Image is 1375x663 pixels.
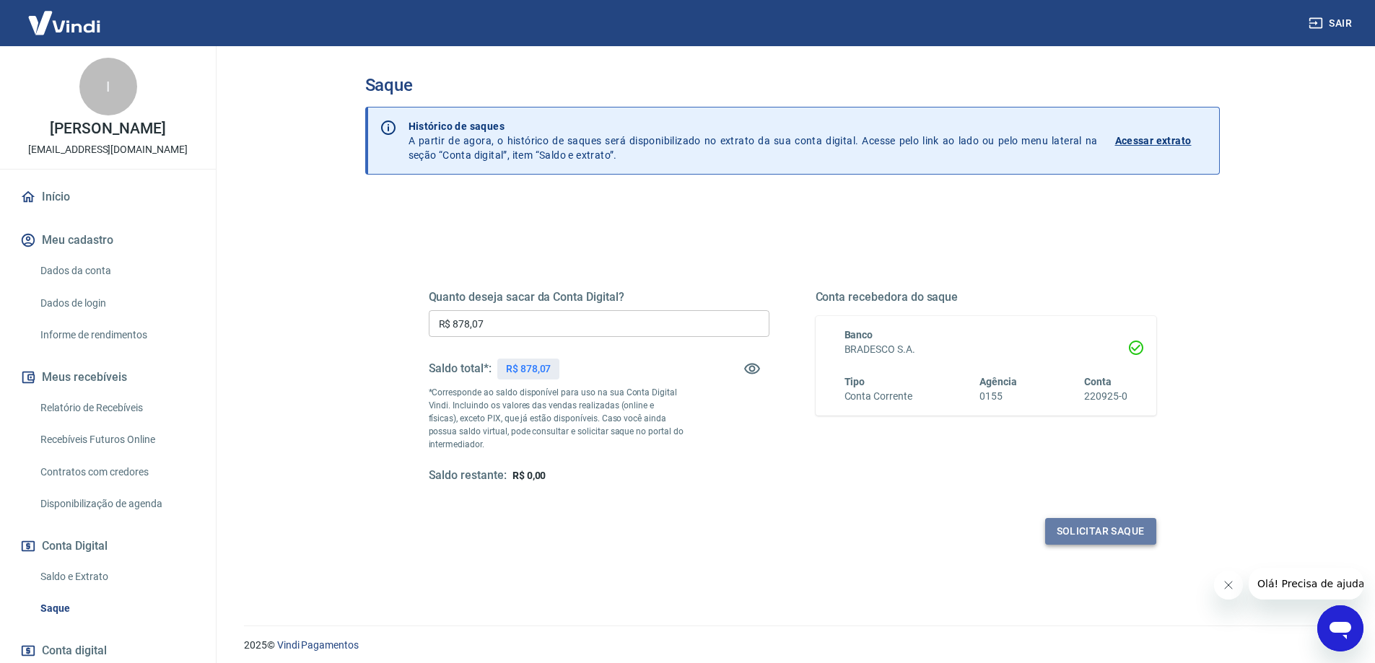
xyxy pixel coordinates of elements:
img: Vindi [17,1,111,45]
iframe: Botão para abrir a janela de mensagens [1317,605,1363,651]
span: Tipo [844,376,865,387]
span: Conta digital [42,641,107,661]
iframe: Mensagem da empresa [1249,568,1363,600]
button: Solicitar saque [1045,518,1156,545]
button: Meu cadastro [17,224,198,256]
a: Relatório de Recebíveis [35,393,198,423]
a: Início [17,181,198,213]
p: A partir de agora, o histórico de saques será disponibilizado no extrato da sua conta digital. Ac... [409,119,1098,162]
a: Vindi Pagamentos [277,639,359,651]
span: Conta [1084,376,1112,387]
h6: 0155 [979,389,1017,404]
p: [EMAIL_ADDRESS][DOMAIN_NAME] [28,142,188,157]
button: Sair [1306,10,1358,37]
p: [PERSON_NAME] [50,121,165,136]
span: Olá! Precisa de ajuda? [9,10,121,22]
a: Recebíveis Futuros Online [35,425,198,455]
a: Disponibilização de agenda [35,489,198,519]
p: Histórico de saques [409,119,1098,133]
h6: BRADESCO S.A. [844,342,1127,357]
a: Contratos com credores [35,457,198,487]
h6: Conta Corrente [844,389,912,404]
h5: Saldo restante: [429,468,507,483]
a: Dados da conta [35,256,198,286]
span: Agência [979,376,1017,387]
iframe: Fechar mensagem [1214,571,1243,600]
h3: Saque [365,75,1220,95]
span: Banco [844,329,873,341]
h5: Quanto deseja sacar da Conta Digital? [429,290,769,304]
a: Saldo e Extrato [35,562,198,592]
h5: Conta recebedora do saque [816,290,1156,304]
p: 2025 © [244,638,1340,653]
p: Acessar extrato [1115,133,1192,148]
a: Saque [35,594,198,623]
button: Conta Digital [17,530,198,562]
button: Meus recebíveis [17,361,198,393]
a: Informe de rendimentos [35,320,198,350]
a: Acessar extrato [1115,119,1208,162]
div: I [79,58,137,115]
span: R$ 0,00 [512,470,546,481]
p: R$ 878,07 [506,361,551,377]
h6: 220925-0 [1084,389,1127,404]
h5: Saldo total*: [429,361,492,376]
p: *Corresponde ao saldo disponível para uso na sua Conta Digital Vindi. Incluindo os valores das ve... [429,386,684,451]
a: Dados de login [35,289,198,318]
